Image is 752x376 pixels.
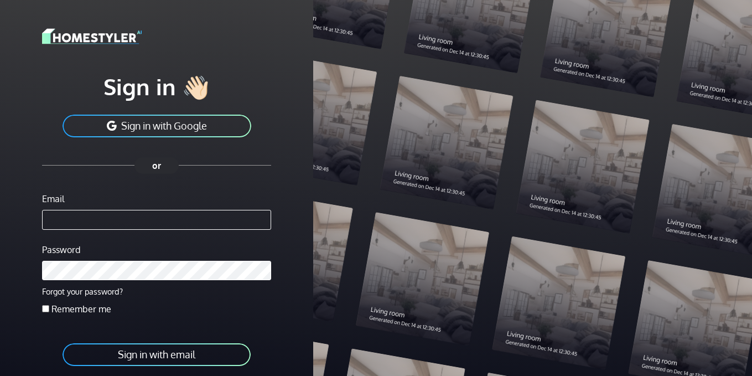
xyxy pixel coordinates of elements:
button: Sign in with email [61,342,252,367]
h1: Sign in 👋🏻 [42,73,271,100]
img: logo-3de290ba35641baa71223ecac5eacb59cb85b4c7fdf211dc9aaecaaee71ea2f8.svg [42,27,142,46]
a: Forgot your password? [42,286,123,296]
label: Password [42,243,80,256]
label: Remember me [51,302,111,316]
label: Email [42,192,64,205]
button: Sign in with Google [61,114,252,138]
